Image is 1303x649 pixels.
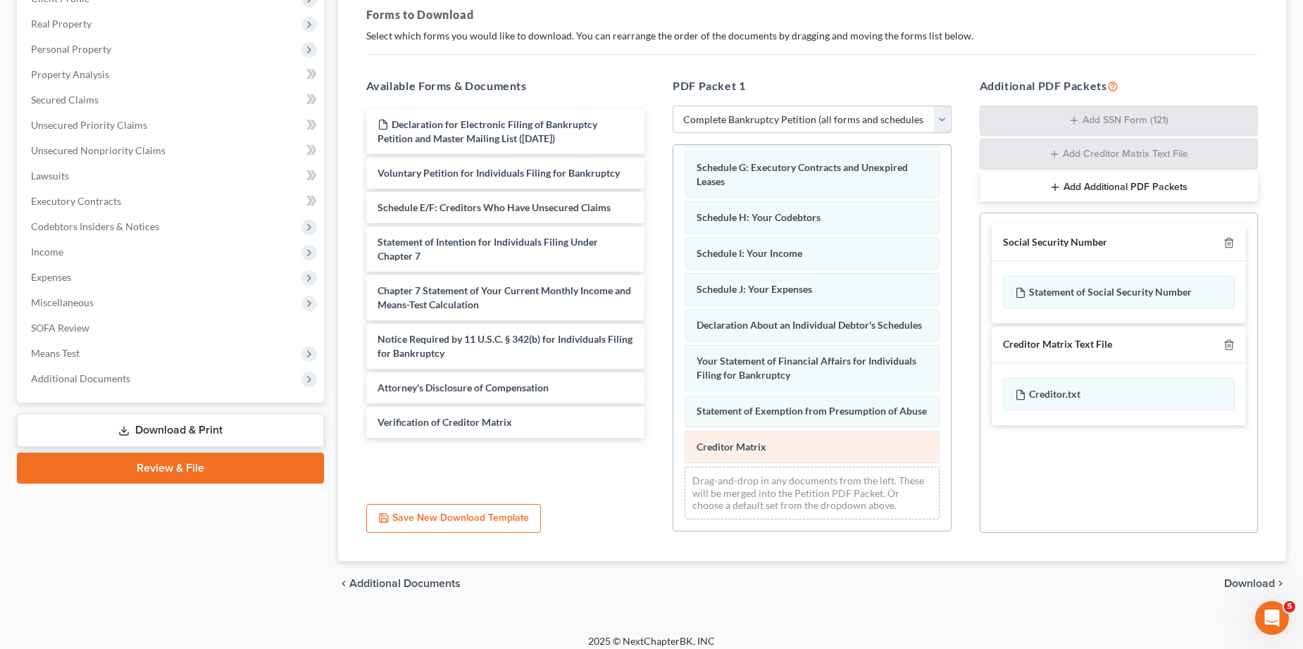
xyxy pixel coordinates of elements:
[31,296,94,308] span: Miscellaneous
[20,113,324,138] a: Unsecured Priority Claims
[673,77,952,94] h5: PDF Packet 1
[31,271,71,283] span: Expenses
[378,167,620,179] span: Voluntary Petition for Individuals Filing for Bankruptcy
[31,68,109,80] span: Property Analysis
[1284,601,1295,612] span: 5
[31,43,111,55] span: Personal Property
[31,347,80,359] span: Means Test
[338,578,461,589] a: chevron_left Additional Documents
[697,319,922,331] span: Declaration About an Individual Debtor's Schedules
[378,382,549,393] span: Attorney's Disclosure of Compensation
[31,372,130,384] span: Additional Documents
[31,246,63,258] span: Income
[1003,276,1235,308] div: Statement of Social Security Number
[980,77,1259,94] h5: Additional PDF Packets
[366,504,541,534] button: Save New Download Template
[980,172,1259,202] button: Add Additional PDF Packets
[697,283,812,295] span: Schedule J: Your Expenses
[697,211,821,223] span: Schedule H: Your Codebtors
[31,220,159,232] span: Codebtors Insiders & Notices
[31,18,92,30] span: Real Property
[378,416,512,428] span: Verification of Creditor Matrix
[697,161,908,187] span: Schedule G: Executory Contracts and Unexpired Leases
[378,333,632,359] span: Notice Required by 11 U.S.C. § 342(b) for Individuals Filing for Bankruptcy
[20,62,324,87] a: Property Analysis
[980,139,1259,170] button: Add Creditor Matrix Text File
[697,355,916,381] span: Your Statement of Financial Affairs for Individuals Filing for Bankruptcy
[31,170,69,182] span: Lawsuits
[378,118,597,144] span: Declaration for Electronic Filing of Bankruptcy Petition and Master Mailing List ([DATE])
[697,441,766,453] span: Creditor Matrix
[31,144,166,156] span: Unsecured Nonpriority Claims
[31,94,99,106] span: Secured Claims
[378,284,631,310] span: Chapter 7 Statement of Your Current Monthly Income and Means-Test Calculation
[378,201,611,213] span: Schedule E/F: Creditors Who Have Unsecured Claims
[17,453,324,484] a: Review & File
[20,87,324,113] a: Secured Claims
[20,315,324,341] a: SOFA Review
[378,236,598,262] span: Statement of Intention for Individuals Filing Under Chapter 7
[1003,338,1112,351] div: Creditor Matrix Text File
[1003,378,1235,410] div: Creditor.txt
[1275,578,1286,589] i: chevron_right
[1003,236,1107,249] div: Social Security Number
[980,106,1259,137] button: Add SSN Form (121)
[697,405,927,417] span: Statement of Exemption from Presumption of Abuse
[20,189,324,214] a: Executory Contracts
[697,247,802,259] span: Schedule I: Your Income
[20,163,324,189] a: Lawsuits
[338,578,349,589] i: chevron_left
[31,195,121,207] span: Executory Contracts
[685,467,940,519] div: Drag-and-drop in any documents from the left. These will be merged into the Petition PDF Packet. ...
[366,6,1259,23] h5: Forms to Download
[349,578,461,589] span: Additional Documents
[366,77,645,94] h5: Available Forms & Documents
[31,322,89,334] span: SOFA Review
[1224,578,1275,589] span: Download
[1255,601,1289,635] iframe: Intercom live chat
[1224,578,1286,589] button: Download chevron_right
[366,29,1259,43] p: Select which forms you would like to download. You can rearrange the order of the documents by dr...
[20,138,324,163] a: Unsecured Nonpriority Claims
[17,414,324,447] a: Download & Print
[31,119,147,131] span: Unsecured Priority Claims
